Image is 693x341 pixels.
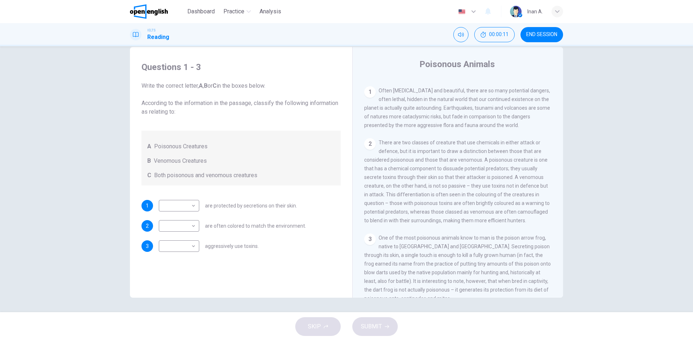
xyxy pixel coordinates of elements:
span: END SESSION [526,32,557,38]
div: 3 [364,233,376,245]
span: aggressively use toxins. [205,244,259,249]
h4: Poisonous Animals [419,58,495,70]
img: Profile picture [510,6,522,17]
span: 2 [146,223,149,228]
span: 3 [146,244,149,249]
span: 00:00:11 [489,32,509,38]
b: B [204,82,208,89]
button: 00:00:11 [474,27,515,42]
b: A [199,82,203,89]
div: Mute [453,27,468,42]
span: Poisonous Creatures [154,142,208,151]
span: are protected by secretions on their skin. [205,203,297,208]
span: Both poisonous and venomous creatures [154,171,257,180]
button: Dashboard [184,5,218,18]
a: OpenEnglish logo [130,4,184,19]
button: Practice [221,5,254,18]
span: Dashboard [187,7,215,16]
span: Analysis [260,7,281,16]
div: Hide [474,27,515,42]
button: Analysis [257,5,284,18]
div: Inan A. [527,7,543,16]
span: C [147,171,151,180]
span: are often colored to match the environment. [205,223,306,228]
img: OpenEnglish logo [130,4,168,19]
span: There are two classes of creature that use chemicals in either attack or defence, but it is impor... [364,140,550,223]
span: B [147,157,151,165]
span: Write the correct letter, , or in the boxes below. According to the information in the passage, c... [141,82,341,116]
span: Practice [223,7,244,16]
span: 1 [146,203,149,208]
div: 2 [364,138,376,150]
span: Often [MEDICAL_DATA] and beautiful, there are so many potential dangers, often lethal, hidden in ... [364,88,550,128]
span: IELTS [147,28,156,33]
img: en [457,9,466,14]
span: A [147,142,151,151]
div: 1 [364,86,376,98]
h1: Reading [147,33,169,41]
b: C [213,82,217,89]
span: One of the most poisonous animals know to man is the poison arrow frog, native to [GEOGRAPHIC_DAT... [364,235,551,301]
h4: Questions 1 - 3 [141,61,341,73]
span: Venomous Creatures [154,157,207,165]
button: END SESSION [520,27,563,42]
